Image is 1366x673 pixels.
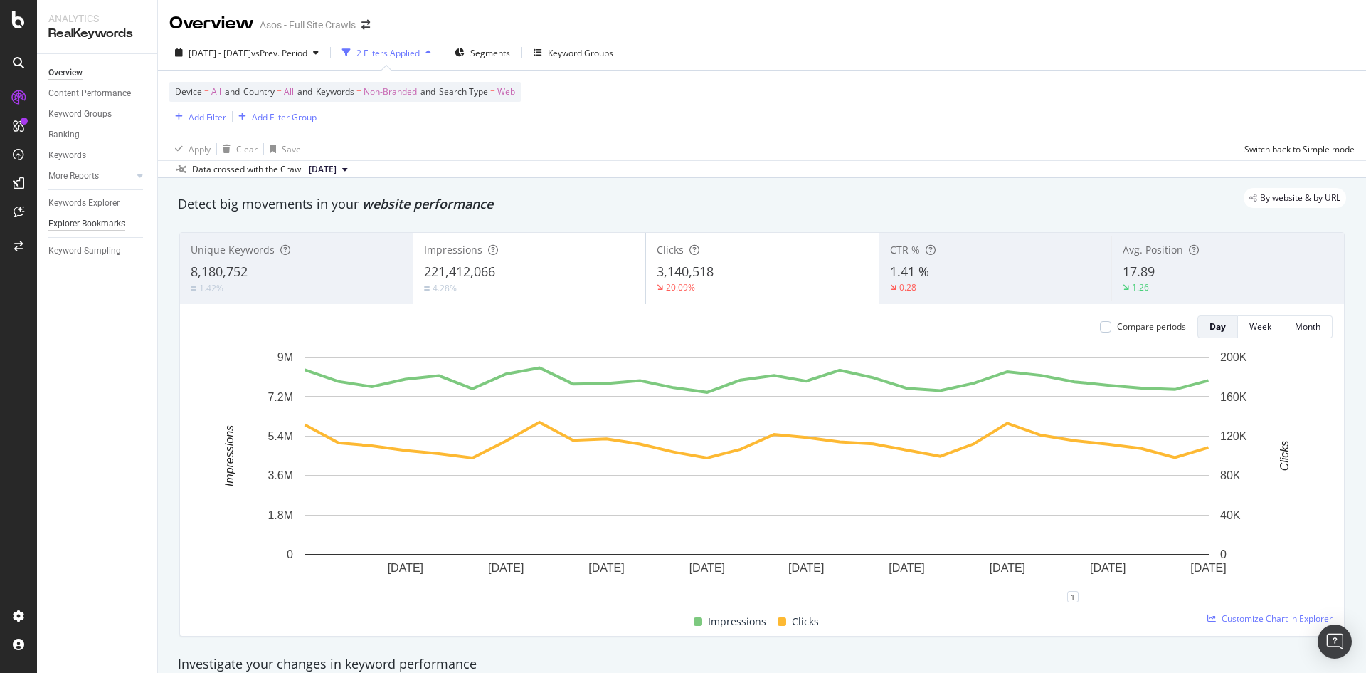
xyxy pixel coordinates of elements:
a: Explorer Bookmarks [48,216,147,231]
a: Ranking [48,127,147,142]
text: 120K [1220,430,1247,442]
svg: A chart. [191,350,1322,597]
button: Day [1197,315,1238,338]
span: All [284,82,294,102]
span: CTR % [890,243,920,256]
span: 221,412,066 [424,263,495,280]
a: Keywords Explorer [48,196,147,211]
div: Open Intercom Messenger [1318,625,1352,659]
button: [DATE] - [DATE]vsPrev. Period [169,41,324,64]
span: [DATE] - [DATE] [189,47,251,59]
span: Keywords [316,85,354,98]
span: and [297,85,312,98]
button: Save [264,137,301,160]
span: Search Type [439,85,488,98]
div: 0.28 [899,281,916,293]
a: Keywords [48,148,147,163]
button: Week [1238,315,1283,338]
button: Month [1283,315,1333,338]
span: 1.41 % [890,263,929,280]
text: 0 [287,548,293,560]
div: Overview [48,66,83,80]
div: Analytics [48,11,146,26]
text: 80K [1220,469,1241,481]
span: 8,180,752 [191,263,248,280]
div: Ranking [48,127,80,142]
div: Apply [189,143,211,155]
span: By website & by URL [1260,194,1340,202]
span: = [277,85,282,98]
a: More Reports [48,169,133,184]
div: 1.42% [199,282,223,294]
span: Clicks [792,613,819,630]
img: Equal [191,286,196,291]
span: Web [497,82,515,102]
text: Impressions [223,425,235,486]
button: Segments [449,41,516,64]
text: [DATE] [689,562,725,574]
div: 1.26 [1132,281,1149,293]
text: [DATE] [990,562,1025,574]
div: 2 Filters Applied [356,47,420,59]
button: Apply [169,137,211,160]
span: = [490,85,495,98]
text: [DATE] [1190,562,1226,574]
div: Compare periods [1117,320,1186,333]
div: Clear [236,143,258,155]
span: Unique Keywords [191,243,275,256]
span: Impressions [708,613,766,630]
text: 9M [277,351,293,363]
span: Country [243,85,275,98]
a: Content Performance [48,86,147,101]
text: [DATE] [488,562,524,574]
div: Add Filter [189,111,226,123]
div: 20.09% [666,281,695,293]
span: 17.89 [1123,263,1155,280]
div: Keywords Explorer [48,196,120,211]
button: Add Filter Group [233,108,317,125]
text: Clicks [1278,441,1291,471]
div: Add Filter Group [252,111,317,123]
span: Segments [470,47,510,59]
div: Data crossed with the Crawl [192,163,303,176]
text: 3.6M [268,469,293,481]
div: arrow-right-arrow-left [361,20,370,30]
text: [DATE] [788,562,824,574]
div: More Reports [48,169,99,184]
span: and [420,85,435,98]
span: All [211,82,221,102]
text: 5.4M [268,430,293,442]
div: Content Performance [48,86,131,101]
span: Non-Branded [364,82,417,102]
text: 7.2M [268,390,293,402]
button: Clear [217,137,258,160]
a: Keyword Sampling [48,244,147,259]
text: 0 [1220,548,1227,560]
a: Customize Chart in Explorer [1207,612,1333,625]
text: [DATE] [588,562,624,574]
span: Impressions [424,243,482,256]
div: Switch back to Simple mode [1244,143,1355,155]
span: Device [175,85,202,98]
button: Keyword Groups [528,41,619,64]
div: Month [1295,320,1320,333]
div: Overview [169,11,254,36]
div: Save [282,143,301,155]
span: Customize Chart in Explorer [1222,612,1333,625]
a: Overview [48,66,147,80]
div: 4.28% [433,282,457,294]
div: Keywords [48,148,86,163]
text: 200K [1220,351,1247,363]
div: Keyword Groups [548,47,613,59]
a: Keyword Groups [48,107,147,122]
div: RealKeywords [48,26,146,42]
span: Clicks [657,243,684,256]
button: 2 Filters Applied [337,41,437,64]
text: 1.8M [268,509,293,521]
span: = [356,85,361,98]
div: Explorer Bookmarks [48,216,125,231]
div: 1 [1067,591,1079,602]
text: [DATE] [1090,562,1126,574]
button: Switch back to Simple mode [1239,137,1355,160]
